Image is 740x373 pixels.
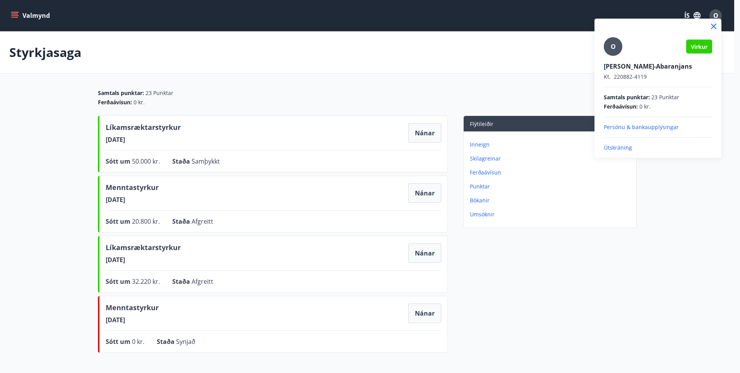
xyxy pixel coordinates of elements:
span: 0 kr. [639,103,651,111]
p: [PERSON_NAME]-Abaranjans [604,62,712,71]
p: 220882-4119 [604,73,712,81]
span: 23 Punktar [651,93,679,101]
span: Virkur [691,43,707,50]
p: Útskráning [604,144,712,152]
span: Ferðaávísun : [604,103,638,111]
span: O [611,42,616,51]
p: Persónu & bankaupplýsingar [604,123,712,131]
span: Kt. [604,73,611,80]
span: Samtals punktar : [604,93,650,101]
